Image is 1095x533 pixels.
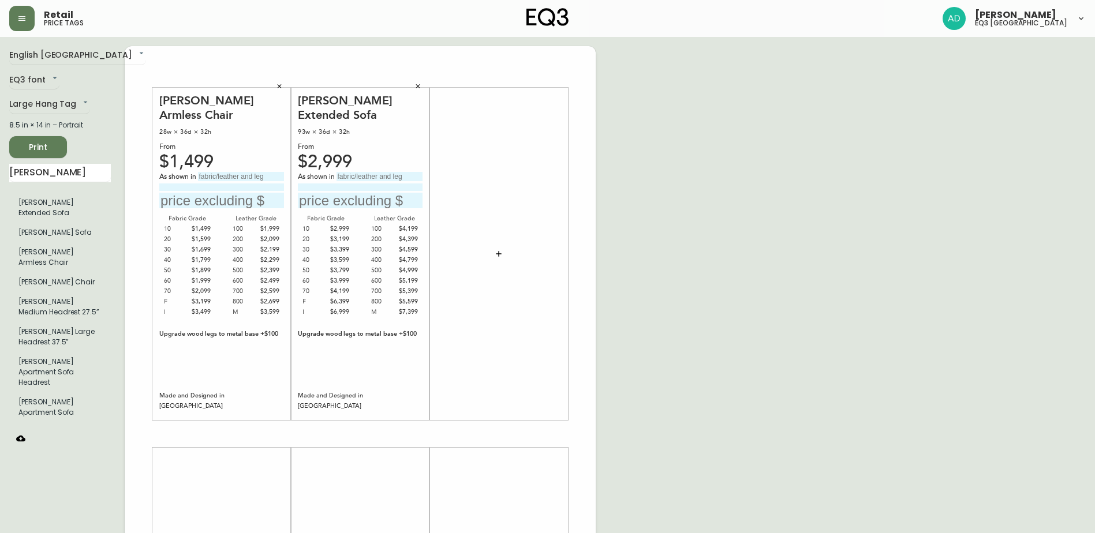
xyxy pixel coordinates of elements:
div: 100 [233,224,256,234]
div: 20 [302,234,326,245]
div: 28w × 36d × 32h [159,127,284,137]
div: $5,199 [394,276,418,286]
img: logo [526,8,569,27]
div: 30 [302,245,326,255]
div: Upgrade wood legs to metal base +$100 [159,329,284,339]
div: $3,399 [326,245,350,255]
div: 60 [164,276,188,286]
div: I [164,307,188,317]
div: 700 [233,286,256,296]
div: $1,999 [256,224,279,234]
div: $1,799 [188,255,211,265]
div: $2,599 [256,286,279,296]
div: 100 [371,224,395,234]
li: Large Hang Tag [9,352,111,392]
input: price excluding $ [298,193,423,208]
span: Print [18,140,58,155]
div: 300 [233,245,256,255]
div: Fabric Grade [298,213,354,224]
div: $4,399 [394,234,418,245]
div: Leather Grade [367,213,423,224]
div: 30 [164,245,188,255]
div: $5,399 [394,286,418,296]
div: 70 [164,286,188,296]
div: $4,799 [394,255,418,265]
div: 50 [164,265,188,276]
div: M [371,307,395,317]
div: $1,699 [188,245,211,255]
img: 308eed972967e97254d70fe596219f44 [943,7,966,30]
div: 8.5 in × 14 in – Portrait [9,120,111,130]
div: 40 [164,255,188,265]
div: $2,099 [256,234,279,245]
div: $5,599 [394,296,418,307]
div: $4,599 [394,245,418,255]
div: $3,199 [188,296,211,307]
div: EQ3 font [9,71,59,90]
div: 200 [371,234,395,245]
div: 500 [233,265,256,276]
div: $2,699 [256,296,279,307]
input: price excluding $ [159,193,284,208]
div: Fabric Grade [159,213,215,224]
div: $2,199 [256,245,279,255]
h5: price tags [44,20,84,27]
div: 600 [371,276,395,286]
div: $2,999 [326,224,350,234]
span: As shown in [159,172,198,182]
div: English [GEOGRAPHIC_DATA] [9,46,146,65]
div: Made and Designed in [GEOGRAPHIC_DATA] [298,391,423,411]
span: Retail [44,10,73,20]
div: 10 [302,224,326,234]
div: 200 [233,234,256,245]
span: As shown in [298,172,337,182]
div: From [159,142,284,152]
input: Search [9,164,111,182]
h5: eq3 [GEOGRAPHIC_DATA] [975,20,1067,27]
div: 70 [302,286,326,296]
div: $2,099 [188,286,211,296]
div: 800 [371,296,395,307]
li: Large Hang Tag [9,292,111,322]
div: 800 [233,296,256,307]
div: From [298,142,423,152]
li: Large Hang Tag [9,242,111,272]
div: 10 [164,224,188,234]
div: 50 [302,265,326,276]
div: $3,799 [326,265,350,276]
div: Made and Designed in [GEOGRAPHIC_DATA] [159,391,284,411]
div: $1,899 [188,265,211,276]
input: fabric/leather and leg [337,172,423,181]
div: I [302,307,326,317]
li: [PERSON_NAME] Chair [9,272,111,292]
span: [PERSON_NAME] [975,10,1056,20]
div: 40 [302,255,326,265]
div: M [233,307,256,317]
div: $3,999 [326,276,350,286]
div: $1,599 [188,234,211,245]
div: $4,999 [394,265,418,276]
div: $2,999 [298,157,423,167]
div: $6,999 [326,307,350,317]
div: $6,399 [326,296,350,307]
input: fabric/leather and leg [198,172,284,181]
div: Upgrade wood legs to metal base +$100 [298,329,423,339]
div: 20 [164,234,188,245]
div: F [302,296,326,307]
div: $4,199 [394,224,418,234]
div: $3,199 [326,234,350,245]
div: 400 [233,255,256,265]
div: $7,399 [394,307,418,317]
div: $1,499 [159,157,284,167]
div: 700 [371,286,395,296]
div: [PERSON_NAME] Armless Chair [159,93,284,123]
div: 500 [371,265,395,276]
div: $1,499 [188,224,211,234]
div: $3,599 [256,307,279,317]
div: 60 [302,276,326,286]
div: 400 [371,255,395,265]
li: [PERSON_NAME] Sofa [9,223,111,242]
div: 600 [233,276,256,286]
div: Leather Grade [228,213,284,224]
div: $2,399 [256,265,279,276]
